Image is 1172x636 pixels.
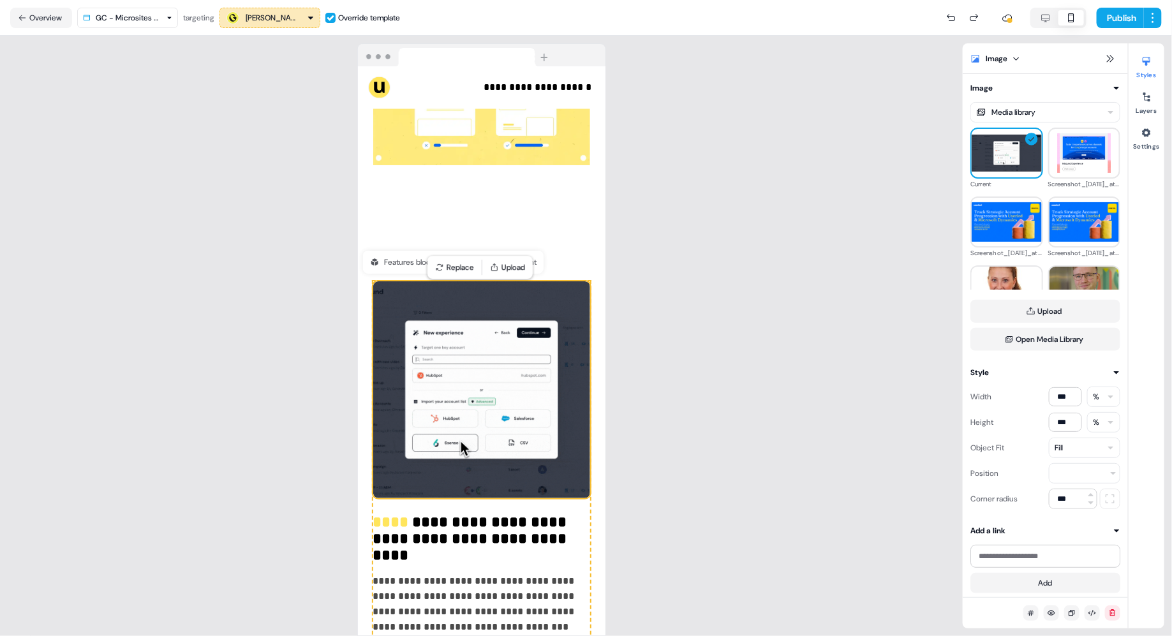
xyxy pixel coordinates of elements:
[970,573,1120,593] button: Add
[96,11,161,24] div: GC - Microsites Play (AI)
[970,524,1120,537] button: Add a link
[1097,8,1144,28] button: Publish
[970,328,1120,351] button: Open Media Library
[991,106,1035,119] div: Media library
[1129,51,1164,79] button: Styles
[970,463,998,484] div: Position
[970,366,989,379] div: Style
[972,202,1042,242] img: Screenshot_2025-09-08_at_18.26.21.png
[970,489,1018,509] div: Corner radius
[972,135,1042,171] img: Current
[485,258,530,276] button: Upload
[1093,416,1099,429] div: %
[970,412,993,433] div: Height
[369,256,435,269] div: Features block
[1050,133,1120,173] img: Screenshot_2025-07-03_at_11.51.19.png
[456,256,537,269] div: LinkedIn ads play variant
[1129,87,1164,115] button: Layers
[970,387,991,407] div: Width
[986,52,1007,65] div: Image
[970,438,1004,458] div: Object Fit
[970,366,1120,379] button: Style
[970,524,1005,537] div: Add a link
[10,8,72,28] button: Overview
[1093,390,1099,403] div: %
[246,11,297,24] div: [PERSON_NAME]
[1048,248,1121,259] div: Screenshot_[DATE]_at_18.25.00.png
[1129,122,1164,151] button: Settings
[970,179,1043,190] div: Current
[1048,179,1121,190] div: Screenshot_[DATE]_at_11.51.19.png
[373,281,590,498] img: Image
[183,11,214,24] div: targeting
[970,248,1043,259] div: Screenshot_[DATE]_at_18.26.21.png
[970,82,993,94] div: Image
[219,8,320,28] button: [PERSON_NAME]
[430,258,479,276] button: Replace
[358,44,554,67] img: Browser topbar
[1049,438,1120,458] button: Fill
[970,82,1120,94] button: Image
[338,11,400,24] div: Override template
[970,300,1120,323] button: Upload
[1050,202,1120,242] img: Screenshot_2025-09-08_at_18.25.00.png
[1055,441,1063,454] div: Fill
